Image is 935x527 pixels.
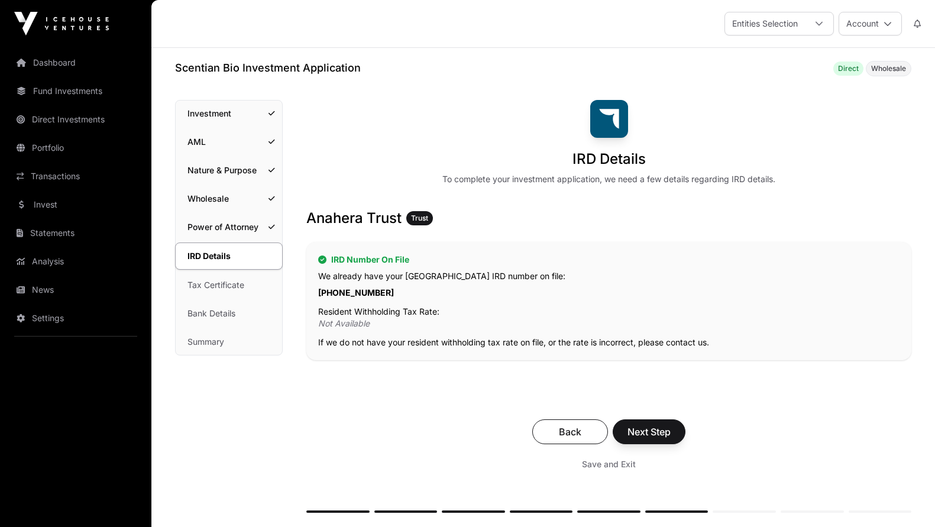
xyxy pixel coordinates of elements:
[839,12,902,35] button: Account
[318,254,900,266] h2: IRD Number On File
[318,270,900,282] p: We already have your [GEOGRAPHIC_DATA] IRD number on file:
[176,272,282,298] a: Tax Certificate
[871,64,906,73] span: Wholesale
[9,106,142,132] a: Direct Investments
[9,220,142,246] a: Statements
[318,318,900,329] p: Not Available
[9,50,142,76] a: Dashboard
[175,60,361,76] h1: Scentian Bio Investment Application
[9,78,142,104] a: Fund Investments
[9,192,142,218] a: Invest
[176,214,282,240] a: Power of Attorney
[175,243,283,270] a: IRD Details
[572,150,646,169] h1: IRD Details
[9,135,142,161] a: Portfolio
[9,305,142,331] a: Settings
[176,300,282,326] a: Bank Details
[442,173,775,185] div: To complete your investment application, we need a few details regarding IRD details.
[176,186,282,212] a: Wholesale
[9,163,142,189] a: Transactions
[176,101,282,127] a: Investment
[838,64,859,73] span: Direct
[613,419,685,444] button: Next Step
[582,458,636,470] span: Save and Exit
[176,157,282,183] a: Nature & Purpose
[725,12,805,35] div: Entities Selection
[547,425,593,439] span: Back
[627,425,671,439] span: Next Step
[532,419,608,444] button: Back
[306,209,911,228] h3: Anahera Trust
[318,337,900,348] p: If we do not have your resident withholding tax rate on file, or the rate is incorrect, please co...
[176,129,282,155] a: AML
[411,214,428,223] span: Trust
[318,306,900,318] p: Resident Withholding Tax Rate:
[876,470,935,527] iframe: Chat Widget
[176,329,282,355] a: Summary
[318,287,900,299] p: [PHONE_NUMBER]
[14,12,109,35] img: Icehouse Ventures Logo
[590,100,628,138] img: Scentian Bio
[9,248,142,274] a: Analysis
[9,277,142,303] a: News
[568,454,650,475] button: Save and Exit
